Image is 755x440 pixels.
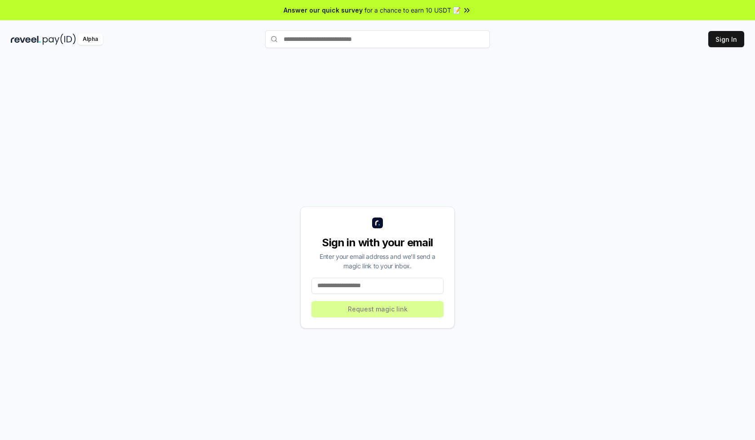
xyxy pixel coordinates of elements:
[364,5,461,15] span: for a chance to earn 10 USDT 📝
[43,34,76,45] img: pay_id
[311,236,444,250] div: Sign in with your email
[284,5,363,15] span: Answer our quick survey
[372,218,383,228] img: logo_small
[78,34,103,45] div: Alpha
[11,34,41,45] img: reveel_dark
[311,252,444,271] div: Enter your email address and we’ll send a magic link to your inbox.
[708,31,744,47] button: Sign In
